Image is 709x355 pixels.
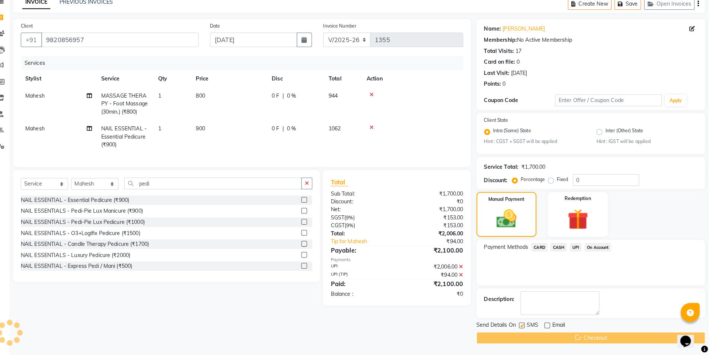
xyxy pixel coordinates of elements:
span: | [290,96,292,104]
div: Services [34,61,473,75]
span: SGST [338,216,351,223]
div: Discount: [488,180,511,187]
div: UPI (TIP) [332,272,403,280]
div: NAIL ESSENTIALS - Pedi-Pie Lux Manicure (₹900) [33,210,153,218]
div: ₹2,006.00 [403,264,473,272]
div: ₹1,700.00 [403,193,473,200]
a: Tip for Mahesh [332,240,414,247]
th: Price [201,75,275,92]
div: Payable: [332,248,403,257]
div: ₹1,700.00 [403,208,473,216]
span: Email [555,321,568,331]
div: 0 [520,63,523,71]
span: NAIL ESSENTIAL - Essential Pedicure (₹900) [112,129,157,152]
span: 9% [353,225,360,231]
span: 1 [168,129,171,136]
span: CARD [535,245,551,253]
div: ₹153.00 [403,224,473,232]
th: Qty [164,75,201,92]
div: Payments [338,258,467,264]
div: Total: [332,232,403,240]
span: CGST [338,224,351,231]
span: 0 F [280,129,287,137]
div: Card on file: [488,63,519,71]
label: Client State [488,121,512,128]
span: | [290,129,292,137]
label: Manual Payment [492,199,528,205]
a: PREVIOUS INVOICES [71,5,124,12]
div: NAIL ESSENTIAL - Essential Pedicure (₹900) [33,199,140,207]
label: Client [33,29,45,35]
th: Total [331,75,368,92]
span: 0 % [295,129,304,137]
div: No Active Membership [488,42,698,50]
button: Open Invoices [645,4,695,16]
div: ₹0 [403,291,473,299]
div: 0 [507,85,510,93]
th: Stylist [33,75,108,92]
div: ₹2,100.00 [403,280,473,289]
small: Hint : CGST + SGST will be applied [488,142,588,149]
div: Name: [488,31,505,39]
div: ₹153.00 [403,216,473,224]
span: On Account [587,245,613,253]
a: INVOICE [35,2,63,15]
th: Disc [275,75,331,92]
span: 0 % [295,96,304,104]
span: CASH [553,245,569,253]
div: ₹0 [403,200,473,208]
button: Save [616,4,642,16]
div: Discount: [332,200,403,208]
div: 17 [519,53,525,60]
input: Search or Scan [135,181,309,192]
img: _gift.svg [564,209,597,234]
div: NAIL ESSENTIAL - Express Pedi / Mani (₹500) [33,264,143,272]
div: UPI [332,264,403,272]
label: Percentage [524,179,548,186]
div: Net: [332,208,403,216]
span: Total [338,181,355,189]
label: Inter (Other) State [607,131,644,140]
span: MASSAGE THERAPY - Foot Massage (30min.) (₹800) [112,97,158,119]
div: Points: [488,85,505,93]
div: Coupon Code [488,101,558,109]
span: Mahesh [38,97,57,104]
span: Send Details On [481,321,520,331]
span: UPI [572,245,584,253]
label: Invoice Number [330,29,363,35]
div: Service Total: [488,167,522,174]
div: NAIL ESSENTIALS - O3+Logifix Pedicure (₹1500) [33,231,151,239]
input: Search by Name/Mobile/Email/Code [54,38,208,53]
div: NAIL ESSENTIAL - Candle Therapy Pedicure (₹1700) [33,242,159,250]
div: ( ) [332,216,403,224]
div: ₹2,006.00 [403,232,473,240]
input: Enter Offer / Coupon Code [558,99,663,111]
button: +91 [33,38,54,53]
span: Mahesh [38,129,57,136]
label: Date [219,29,229,35]
iframe: chat widget [678,325,702,348]
button: Apply [666,99,687,111]
div: Sub Total: [332,193,403,200]
th: Service [108,75,164,92]
span: 9% [352,217,360,223]
div: Paid: [332,280,403,289]
span: 944 [336,97,345,104]
div: Description: [488,296,518,304]
div: ₹94.00 [415,240,473,247]
img: _cash.svg [494,210,526,232]
span: 800 [205,97,214,104]
div: Last Visit: [488,74,513,82]
div: ( ) [332,224,403,232]
label: Redemption [568,198,593,205]
div: Membership: [488,42,521,50]
div: [DATE] [515,74,531,82]
div: NAIL ESSENTIALS - Pedi-Pie Lux Pedicure (₹1000) [33,221,155,228]
small: Hint : IGST will be applied [598,142,698,149]
span: SMS [530,321,542,331]
th: Action [368,75,468,92]
button: Create New [571,4,613,16]
label: Fixed [560,179,571,186]
div: ₹1,700.00 [525,167,549,174]
label: Intra (Same) State [497,131,534,140]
